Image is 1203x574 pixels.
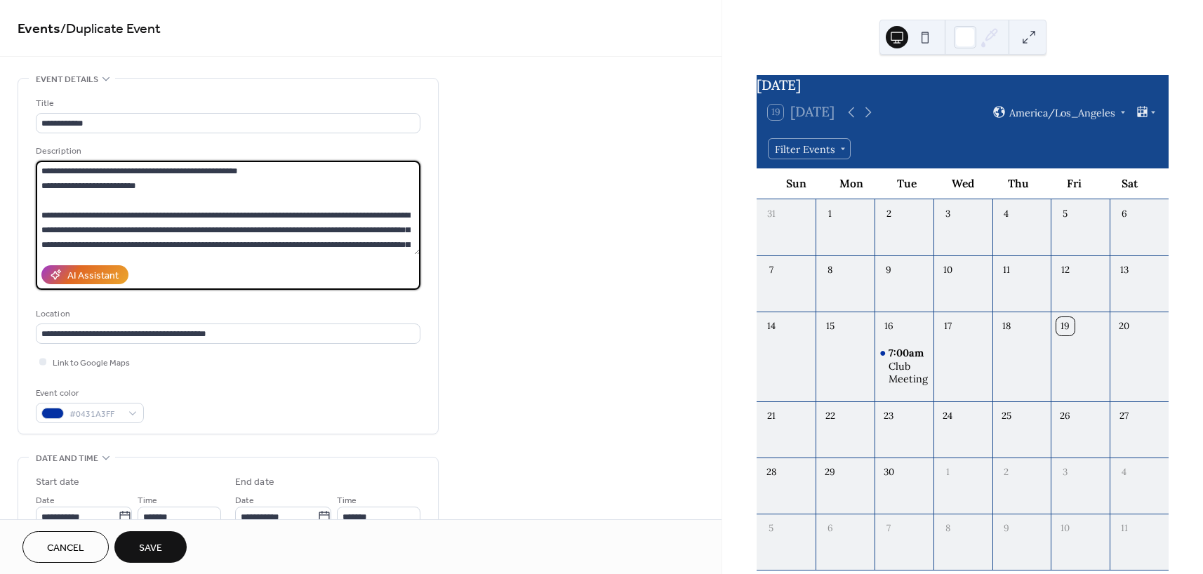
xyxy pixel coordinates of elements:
[1056,463,1075,481] div: 3
[997,407,1016,425] div: 25
[762,463,780,481] div: 28
[41,265,128,284] button: AI Assistant
[36,493,55,508] span: Date
[36,451,98,466] span: Date and time
[36,307,418,321] div: Location
[879,317,898,335] div: 16
[879,519,898,538] div: 7
[879,463,898,481] div: 30
[1056,407,1075,425] div: 26
[1056,317,1075,335] div: 19
[938,519,957,538] div: 8
[762,519,780,538] div: 5
[1115,317,1133,335] div: 20
[36,386,141,401] div: Event color
[935,168,990,199] div: Wed
[47,541,84,556] span: Cancel
[1115,407,1133,425] div: 27
[997,317,1016,335] div: 18
[997,463,1016,481] div: 2
[1115,205,1133,223] div: 6
[22,531,109,563] button: Cancel
[879,205,898,223] div: 2
[879,261,898,279] div: 9
[997,519,1016,538] div: 9
[997,261,1016,279] div: 11
[36,96,418,111] div: Title
[69,407,121,422] span: #0431A3FF
[820,205,839,223] div: 1
[824,168,879,199] div: Mon
[938,205,957,223] div: 3
[762,317,780,335] div: 14
[997,205,1016,223] div: 4
[36,144,418,159] div: Description
[53,356,130,371] span: Link to Google Maps
[938,317,957,335] div: 17
[1115,519,1133,538] div: 11
[18,15,60,43] a: Events
[235,493,254,508] span: Date
[820,519,839,538] div: 6
[768,168,823,199] div: Sun
[879,168,935,199] div: Tue
[1056,205,1075,223] div: 5
[820,463,839,481] div: 29
[1056,519,1075,538] div: 10
[1046,168,1102,199] div: Fri
[762,261,780,279] div: 7
[875,347,933,386] div: Club Meeting
[990,168,1046,199] div: Thu
[889,360,928,386] div: Club Meeting
[938,407,957,425] div: 24
[36,475,79,490] div: Start date
[757,75,1169,95] div: [DATE]
[879,407,898,425] div: 23
[820,317,839,335] div: 15
[1056,261,1075,279] div: 12
[67,269,119,283] div: AI Assistant
[889,347,926,360] span: 7:00am
[938,261,957,279] div: 10
[1102,168,1157,199] div: Sat
[762,205,780,223] div: 31
[1009,107,1115,117] span: America/Los_Angeles
[139,541,162,556] span: Save
[820,407,839,425] div: 22
[938,463,957,481] div: 1
[337,493,357,508] span: Time
[60,15,161,43] span: / Duplicate Event
[138,493,157,508] span: Time
[235,475,274,490] div: End date
[820,261,839,279] div: 8
[36,72,98,87] span: Event details
[762,407,780,425] div: 21
[1115,261,1133,279] div: 13
[1115,463,1133,481] div: 4
[114,531,187,563] button: Save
